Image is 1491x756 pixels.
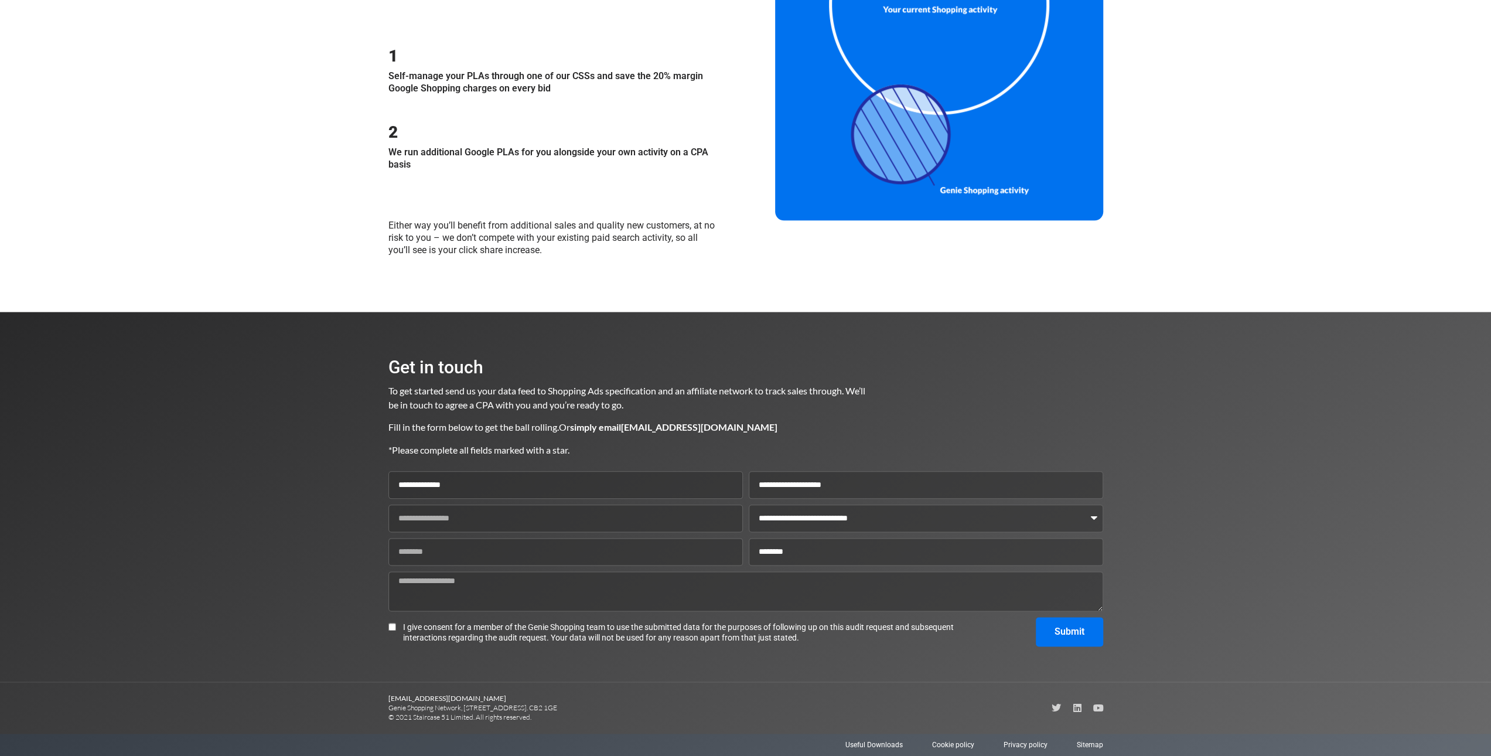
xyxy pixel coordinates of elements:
span: Or [559,421,777,433]
p: Self-manage your PLAs through one of our CSSs and save the 20% margin Google Shopping charges on ... [388,70,717,95]
span: I give consent for a member of the Genie Shopping team to use the submitted data for the purposes... [403,622,959,643]
span: 1 [388,46,398,66]
p: We run additional Google PLAs for you alongside your own activity on a CPA basis [388,147,717,171]
h2: Get in touch [388,359,866,376]
a: Useful Downloads [845,740,903,750]
span: Submit [1055,627,1084,636]
p: Genie Shopping Network, [STREET_ADDRESS]. CB2 1GE © 2021 Staircase 51 Limited. All rights reserved. [388,694,746,722]
b: [EMAIL_ADDRESS][DOMAIN_NAME] [388,694,506,703]
span: Either way you’ll benefit from additional sales and quality new customers, at no risk to you – we... [388,220,715,256]
span: Fill in the form below to get the ball rolling. [388,421,559,433]
span: 2 [388,122,398,142]
span: To get started send us your data feed to Shopping Ads specification and an affiliate network to t... [388,385,867,410]
a: Cookie policy [932,740,974,750]
button: Submit [1036,617,1103,646]
a: Sitemap [1077,740,1103,750]
a: Privacy policy [1004,740,1048,750]
p: *Please complete all fields marked with a star. [388,443,866,457]
b: simply email [EMAIL_ADDRESS][DOMAIN_NAME] [570,421,777,433]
